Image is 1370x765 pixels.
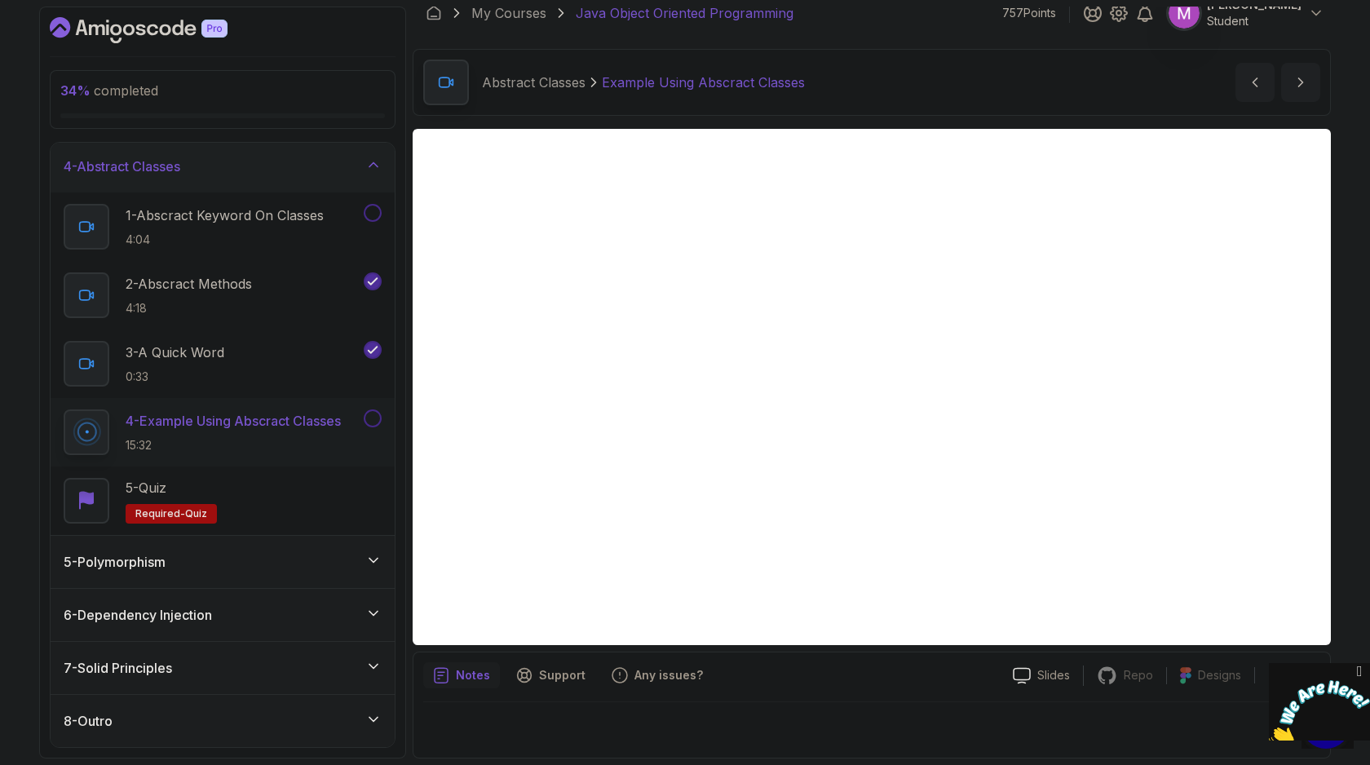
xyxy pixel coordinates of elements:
button: 7-Solid Principles [51,642,395,694]
button: 2-Abscract Methods4:18 [64,272,382,318]
p: 757 Points [1002,5,1056,21]
button: Support button [506,662,595,688]
button: 1-Abscract Keyword On Classes4:04 [64,204,382,250]
iframe: chat widget [1269,663,1370,741]
a: Slides [1000,667,1083,684]
a: My Courses [471,3,546,23]
button: previous content [1235,63,1275,102]
button: 6-Dependency Injection [51,589,395,641]
p: Any issues? [634,667,703,683]
p: Slides [1037,667,1070,683]
p: Notes [456,667,490,683]
button: Feedback button [602,662,713,688]
span: completed [60,82,158,99]
p: Example Using Abscract Classes [602,73,805,92]
span: Required- [135,507,185,520]
p: 5 - Quiz [126,478,166,497]
p: 1 - Abscract Keyword On Classes [126,206,324,225]
p: Support [539,667,586,683]
h3: 6 - Dependency Injection [64,605,212,625]
h3: 5 - Polymorphism [64,552,166,572]
a: Dashboard [50,17,265,43]
p: 2 - Abscract Methods [126,274,252,294]
p: 4:04 [126,232,324,248]
p: Java Object Oriented Programming [576,3,793,23]
button: 4-Example Using Abscract Classes15:32 [64,409,382,455]
h3: 8 - Outro [64,711,113,731]
button: 4-Abstract Classes [51,140,395,192]
button: Share [1254,667,1320,683]
span: 34 % [60,82,91,99]
a: Dashboard [426,5,442,21]
p: Student [1207,13,1301,29]
button: 3-A Quick Word0:33 [64,341,382,387]
p: 4 - Example Using Abscract Classes [126,411,341,431]
button: next content [1281,63,1320,102]
button: 5-QuizRequired-quiz [64,478,382,524]
p: Designs [1198,667,1241,683]
p: 0:33 [126,369,224,385]
h3: 7 - Solid Principles [64,658,172,678]
iframe: 4 - Example using Abscract Classes [413,129,1331,645]
p: 15:32 [126,437,341,453]
p: Repo [1124,667,1153,683]
button: 5-Polymorphism [51,536,395,588]
button: 8-Outro [51,695,395,747]
h3: 4 - Abstract Classes [64,157,180,176]
p: Abstract Classes [482,73,586,92]
p: 4:18 [126,300,252,316]
button: notes button [423,662,500,688]
span: quiz [185,507,207,520]
p: 3 - A Quick Word [126,343,224,362]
